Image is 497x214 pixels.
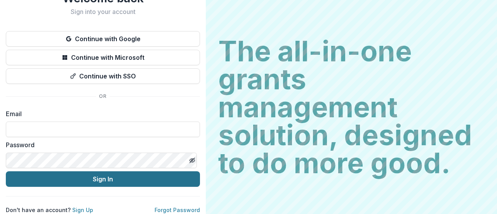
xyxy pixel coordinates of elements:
[6,31,200,47] button: Continue with Google
[6,109,195,118] label: Email
[6,68,200,84] button: Continue with SSO
[6,206,93,214] p: Don't have an account?
[6,140,195,150] label: Password
[72,207,93,213] a: Sign Up
[186,154,198,167] button: Toggle password visibility
[6,171,200,187] button: Sign In
[6,8,200,16] h2: Sign into your account
[6,50,200,65] button: Continue with Microsoft
[155,207,200,213] a: Forgot Password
